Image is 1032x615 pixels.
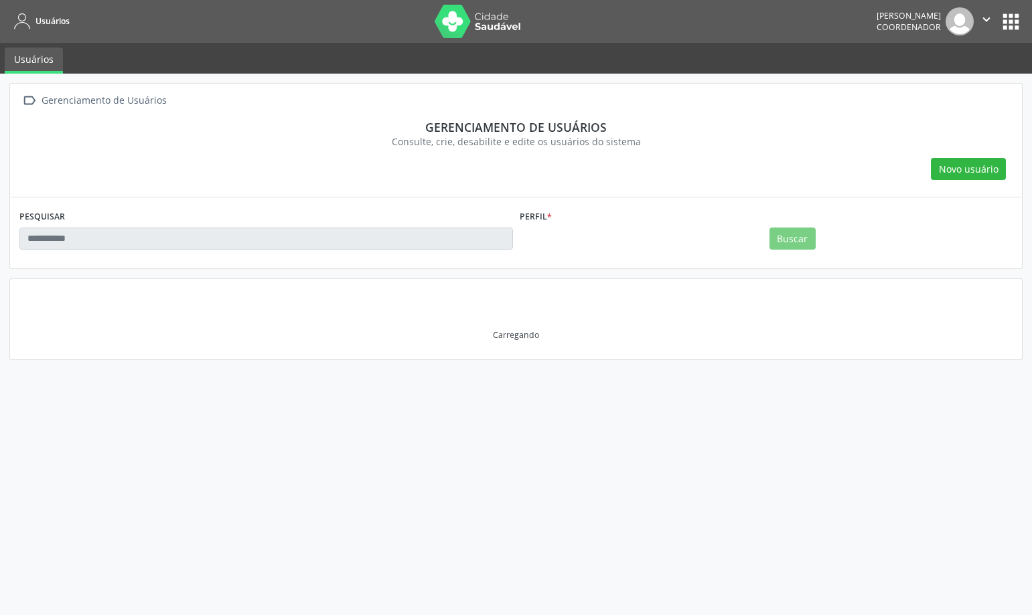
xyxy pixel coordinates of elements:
[520,207,552,228] label: Perfil
[999,10,1023,33] button: apps
[29,135,1003,149] div: Consulte, crie, desabilite e edite os usuários do sistema
[35,15,70,27] span: Usuários
[19,91,39,110] i: 
[5,48,63,74] a: Usuários
[493,329,539,341] div: Carregando
[946,7,974,35] img: img
[19,91,169,110] a:  Gerenciamento de Usuários
[877,10,941,21] div: [PERSON_NAME]
[769,228,816,250] button: Buscar
[29,120,1003,135] div: Gerenciamento de usuários
[19,207,65,228] label: PESQUISAR
[39,91,169,110] div: Gerenciamento de Usuários
[939,162,999,176] span: Novo usuário
[979,12,994,27] i: 
[974,7,999,35] button: 
[9,10,70,32] a: Usuários
[877,21,941,33] span: Coordenador
[931,158,1006,181] button: Novo usuário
